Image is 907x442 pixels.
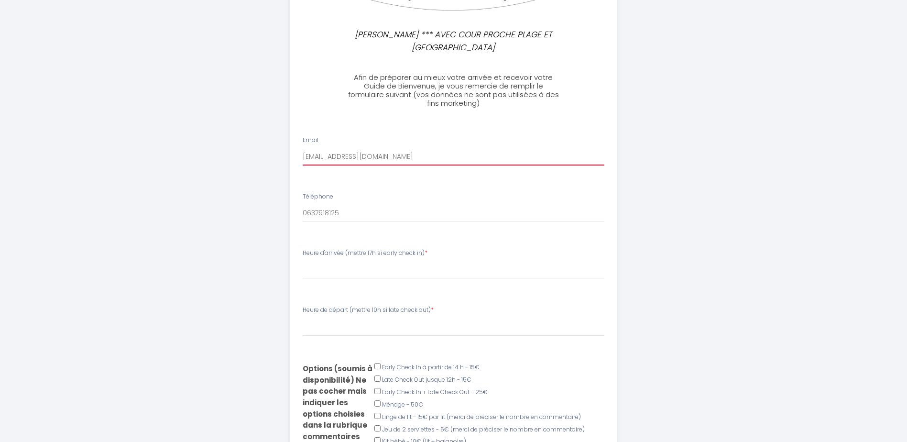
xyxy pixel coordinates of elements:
[382,363,480,372] label: Early Check In à partir de 14 h - 15€
[382,376,471,385] label: Late Check Out jusque 12h - 15€
[303,306,434,315] label: Heure de départ (mettre 10h si late check out)
[303,136,318,145] label: Email
[347,73,560,108] h3: Afin de préparer au mieux votre arrivée et recevoir votre Guide de Bienvenue, je vous remercie de...
[382,425,585,434] label: Jeu de 2 serviettes - 5€ (merci de préciser le nombre en commentaire)
[351,28,556,54] p: [PERSON_NAME] *** AVEC COUR PROCHE PLAGE ET [GEOGRAPHIC_DATA]
[303,363,374,442] label: Options (soumis à disponibilité) Ne pas cocher mais indiquer les options choisies dans la rubriqu...
[382,413,581,422] label: Linge de lit - 15€ par lit (merci de préciser le nombre en commentaire)
[303,192,333,201] label: Téléphone
[382,400,423,409] label: Ménage - 50€
[303,249,427,258] label: Heure d'arrivée (mettre 17h si early check in)
[382,388,488,397] label: Early Check In + Late Check Out - 25€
